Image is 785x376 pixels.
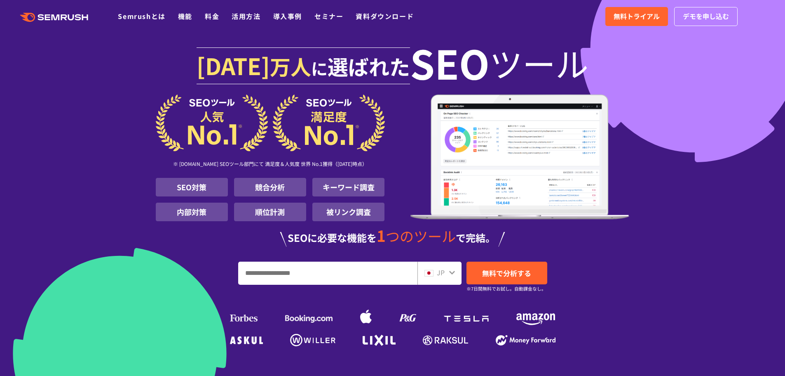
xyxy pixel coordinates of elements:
a: 資料ダウンロード [356,11,414,21]
span: JP [437,267,445,277]
span: で完結。 [456,230,495,245]
a: 無料トライアル [605,7,668,26]
span: 選ばれた [328,51,410,81]
li: キーワード調査 [312,178,384,196]
span: 無料トライアル [614,11,660,22]
li: 内部対策 [156,203,228,221]
span: SEO [410,46,490,79]
li: 順位計測 [234,203,306,221]
span: つのツール [386,226,456,246]
span: 万人 [270,51,311,81]
small: ※7日間無料でお試し。自動課金なし。 [466,285,546,293]
div: SEOに必要な機能を [156,228,630,247]
li: 被リンク調査 [312,203,384,221]
a: 活用方法 [232,11,260,21]
div: ※ [DOMAIN_NAME] SEOツール部門にて 満足度＆人気度 世界 No.1獲得（[DATE]時点） [156,151,385,178]
a: 機能 [178,11,192,21]
span: デモを申し込む [683,11,729,22]
a: デモを申し込む [674,7,738,26]
span: ツール [490,46,588,79]
li: 競合分析 [234,178,306,196]
span: 1 [377,224,386,246]
a: Semrushとは [118,11,165,21]
a: 導入事例 [273,11,302,21]
a: 料金 [205,11,219,21]
span: [DATE] [197,49,270,82]
a: 無料で分析する [466,262,547,284]
li: SEO対策 [156,178,228,196]
a: セミナー [314,11,343,21]
input: URL、キーワードを入力してください [239,262,417,284]
span: に [311,56,328,80]
span: 無料で分析する [482,268,531,278]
